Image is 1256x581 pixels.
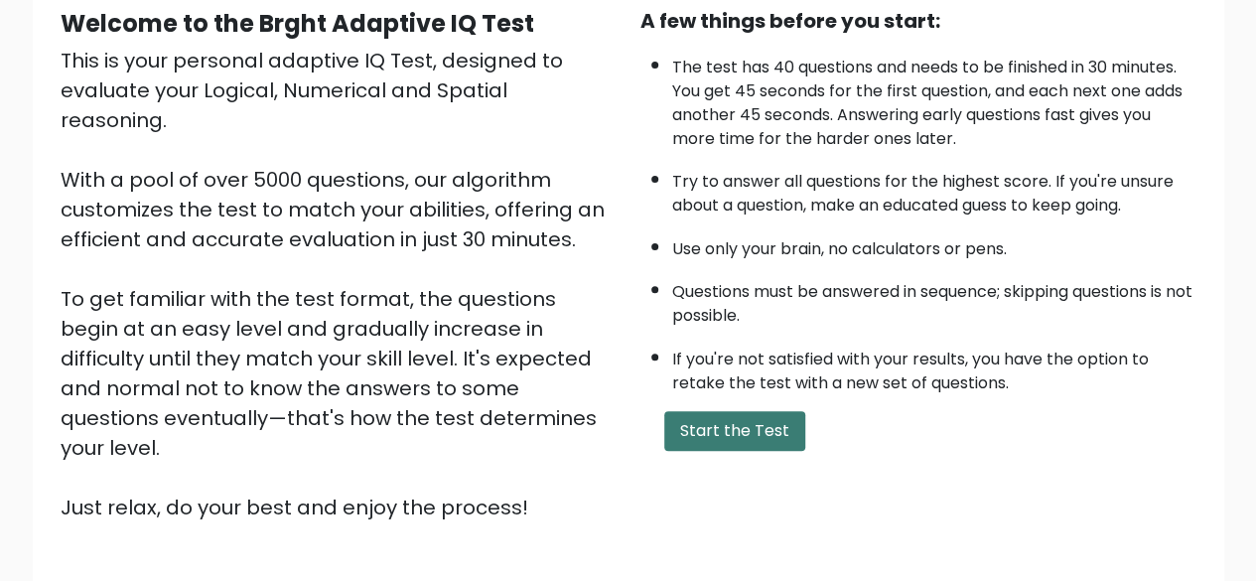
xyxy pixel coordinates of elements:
div: A few things before you start: [640,6,1196,36]
li: Questions must be answered in sequence; skipping questions is not possible. [672,270,1196,328]
li: Use only your brain, no calculators or pens. [672,227,1196,261]
div: This is your personal adaptive IQ Test, designed to evaluate your Logical, Numerical and Spatial ... [61,46,617,522]
b: Welcome to the Brght Adaptive IQ Test [61,7,534,40]
li: If you're not satisfied with your results, you have the option to retake the test with a new set ... [672,338,1196,395]
button: Start the Test [664,411,805,451]
li: Try to answer all questions for the highest score. If you're unsure about a question, make an edu... [672,160,1196,218]
li: The test has 40 questions and needs to be finished in 30 minutes. You get 45 seconds for the firs... [672,46,1196,151]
